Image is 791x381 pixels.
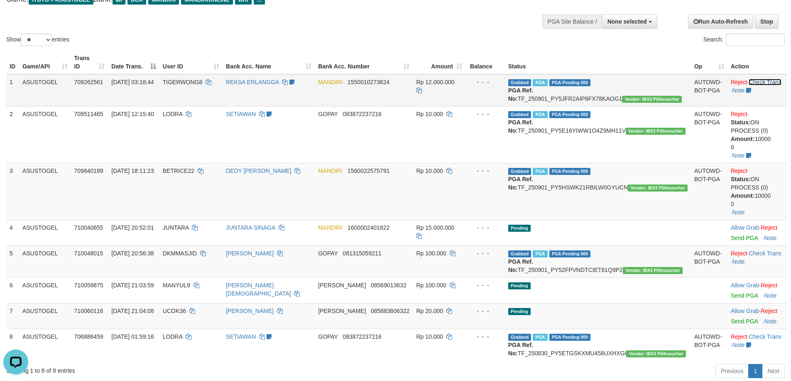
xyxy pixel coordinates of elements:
[318,167,343,174] span: MANDIRI
[469,110,502,118] div: - - -
[416,250,446,257] span: Rp 100.000
[371,308,409,314] span: Copy 085883606322 to clipboard
[749,250,781,257] a: Check Trans
[74,111,103,117] span: 709511465
[318,111,338,117] span: GOPAY
[343,111,381,117] span: Copy 083872237216 to clipboard
[764,235,777,241] a: Note
[226,250,274,257] a: [PERSON_NAME]
[508,250,531,257] span: Grabbed
[508,334,531,341] span: Grabbed
[731,192,755,199] b: Amount:
[6,245,19,277] td: 5
[111,250,154,257] span: [DATE] 20:56:38
[691,74,727,107] td: AUTOWD-BOT-PGA
[731,333,747,340] a: Reject
[731,282,759,289] a: Allow Grab
[469,249,502,257] div: - - -
[533,250,547,257] span: Marked by aeomartha
[508,111,531,118] span: Grabbed
[226,111,256,117] a: SETIAWAN
[6,51,19,74] th: ID
[159,51,223,74] th: User ID: activate to sort column ascending
[6,303,19,329] td: 7
[226,282,291,297] a: [PERSON_NAME][DEMOGRAPHIC_DATA]
[318,224,343,231] span: MANDIRI
[607,18,647,25] span: None selected
[315,51,413,74] th: Bank Acc. Number: activate to sort column ascending
[416,308,443,314] span: Rp 20.000
[19,245,71,277] td: ASUSTOGEL
[542,15,602,29] div: PGA Site Balance /
[163,282,190,289] span: MANYUL9
[469,332,502,341] div: - - -
[19,303,71,329] td: ASUSTOGEL
[6,220,19,245] td: 4
[508,87,533,102] b: PGA Ref. No:
[508,176,533,191] b: PGA Ref. No:
[732,152,745,159] a: Note
[465,51,505,74] th: Balance
[163,79,202,85] span: TIGERWONG8
[549,79,591,86] span: PGA Pending
[226,167,291,174] a: DEDY [PERSON_NAME]
[626,350,686,357] span: Vendor URL: https://payment5.1velocity.biz
[505,106,691,163] td: TF_250901_PY5E16YIWW1O4Z9MH11V
[508,119,533,134] b: PGA Ref. No:
[508,282,531,289] span: Pending
[163,224,189,231] span: JUNTARA
[74,224,103,231] span: 710040655
[111,111,154,117] span: [DATE] 12:15:40
[416,111,443,117] span: Rp 10.000
[163,167,194,174] span: BETRICE22
[623,267,683,274] span: Vendor URL: https://payment5.1velocity.biz
[6,163,19,220] td: 3
[691,163,727,220] td: AUTOWD-BOT-PGA
[691,245,727,277] td: AUTOWD-BOT-PGA
[731,118,784,151] div: ON PROCESS (0) 10000 0
[469,307,502,315] div: - - -
[731,318,758,325] a: Send PGA
[74,79,103,85] span: 709262561
[731,136,755,142] b: Amount:
[691,106,727,163] td: AUTOWD-BOT-PGA
[3,3,28,28] button: Open LiveChat chat widget
[715,364,749,378] a: Previous
[469,78,502,86] div: - - -
[371,282,407,289] span: Copy 08569013632 to clipboard
[111,79,154,85] span: [DATE] 03:18:44
[688,15,753,29] a: Run Auto-Refresh
[226,79,279,85] a: REKSA ERLANGGA
[163,308,186,314] span: UCOK36
[416,224,454,231] span: Rp 15.000.000
[731,111,747,117] a: Reject
[318,79,343,85] span: MANDIRI
[6,329,19,361] td: 8
[727,303,787,329] td: ·
[731,167,747,174] a: Reject
[416,167,443,174] span: Rp 10.000
[71,51,108,74] th: Trans ID: activate to sort column ascending
[6,74,19,107] td: 1
[731,308,761,314] span: ·
[469,281,502,289] div: - - -
[731,79,747,85] a: Reject
[731,282,761,289] span: ·
[727,329,787,361] td: · ·
[6,106,19,163] td: 2
[508,342,533,357] b: PGA Ref. No:
[748,364,762,378] a: 1
[731,175,784,208] div: ON PROCESS (0) 10000 0
[505,245,691,277] td: TF_250901_PY52FPVNDTCIET61Q9P2
[19,106,71,163] td: ASUSTOGEL
[508,308,531,315] span: Pending
[628,184,688,192] span: Vendor URL: https://payment5.1velocity.biz
[691,329,727,361] td: AUTOWD-BOT-PGA
[111,308,154,314] span: [DATE] 21:04:08
[111,224,154,231] span: [DATE] 20:52:01
[533,334,547,341] span: Marked by aeoros
[703,34,785,46] label: Search:
[727,163,787,220] td: · ·
[533,111,547,118] span: Marked by aeoheing
[74,333,103,340] span: 706888459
